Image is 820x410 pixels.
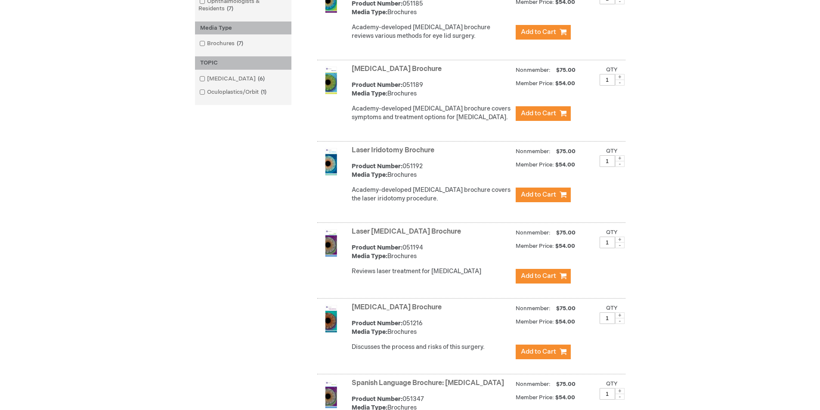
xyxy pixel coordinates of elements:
[352,162,511,179] div: 051192 Brochures
[352,90,387,97] strong: Media Type:
[352,81,511,98] div: 051189 Brochures
[352,244,511,261] div: 051194 Brochures
[521,191,556,199] span: Add to Cart
[555,305,577,312] span: $75.00
[606,148,618,154] label: Qty
[352,267,511,276] div: Reviews laser treatment for [MEDICAL_DATA]
[225,5,235,12] span: 7
[606,380,618,387] label: Qty
[352,163,402,170] strong: Product Number:
[516,161,554,168] strong: Member Price:
[352,105,511,122] div: Academy-developed [MEDICAL_DATA] brochure covers symptoms and treatment options for [MEDICAL_DATA].
[555,148,577,155] span: $75.00
[516,106,571,121] button: Add to Cart
[256,75,267,82] span: 6
[600,312,615,324] input: Qty
[317,229,345,257] img: Laser Trabeculoplasty Brochure
[521,109,556,117] span: Add to Cart
[606,229,618,236] label: Qty
[555,161,576,168] span: $54.00
[516,345,571,359] button: Add to Cart
[352,303,442,311] a: [MEDICAL_DATA] Brochure
[352,320,402,327] strong: Product Number:
[521,28,556,36] span: Add to Cart
[516,269,571,284] button: Add to Cart
[516,188,571,202] button: Add to Cart
[352,343,511,351] p: Discusses the process and risks of this surgery.
[555,318,576,325] span: $54.00
[600,74,615,86] input: Qty
[352,65,442,73] a: [MEDICAL_DATA] Brochure
[516,25,571,40] button: Add to Cart
[195,22,291,35] div: Media Type
[197,40,247,48] a: Brochures7
[516,379,551,390] strong: Nonmember:
[516,80,554,87] strong: Member Price:
[606,66,618,73] label: Qty
[516,228,551,238] strong: Nonmember:
[352,395,402,403] strong: Product Number:
[555,394,576,401] span: $54.00
[516,243,554,250] strong: Member Price:
[516,146,551,157] strong: Nonmember:
[352,9,387,16] strong: Media Type:
[600,237,615,248] input: Qty
[195,56,291,70] div: TOPIC
[516,303,551,314] strong: Nonmember:
[600,155,615,167] input: Qty
[555,381,577,388] span: $75.00
[516,394,554,401] strong: Member Price:
[352,319,511,336] div: 051216 Brochures
[606,305,618,311] label: Qty
[317,381,345,408] img: Spanish Language Brochure: Glaucoma
[352,328,387,336] strong: Media Type:
[352,228,461,236] a: Laser [MEDICAL_DATA] Brochure
[352,379,504,387] a: Spanish Language Brochure: [MEDICAL_DATA]
[352,253,387,260] strong: Media Type:
[317,67,345,94] img: Glaucoma Brochure
[235,40,245,47] span: 7
[317,305,345,333] img: Trabeculectomy Brochure
[521,348,556,356] span: Add to Cart
[600,388,615,400] input: Qty
[352,186,511,203] div: Academy-developed [MEDICAL_DATA] brochure covers the laser iridotomy procedure.
[555,243,576,250] span: $54.00
[555,80,576,87] span: $54.00
[516,65,551,76] strong: Nonmember:
[521,272,556,280] span: Add to Cart
[352,171,387,179] strong: Media Type:
[197,75,268,83] a: [MEDICAL_DATA]6
[352,81,402,89] strong: Product Number:
[555,229,577,236] span: $75.00
[555,67,577,74] span: $75.00
[259,89,269,96] span: 1
[516,318,554,325] strong: Member Price:
[352,244,402,251] strong: Product Number:
[197,88,270,96] a: Oculoplastics/Orbit1
[317,148,345,176] img: Laser Iridotomy Brochure
[352,146,434,154] a: Laser Iridotomy Brochure
[352,23,511,40] div: Academy-developed [MEDICAL_DATA] brochure reviews various methods for eye lid surgery.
